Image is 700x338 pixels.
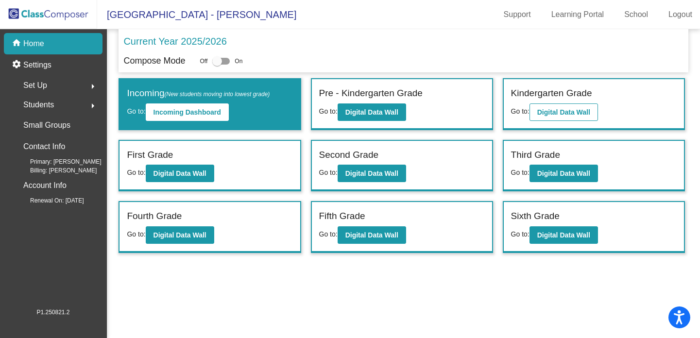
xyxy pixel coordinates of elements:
[511,148,560,162] label: Third Grade
[154,231,206,239] b: Digital Data Wall
[23,38,44,50] p: Home
[319,169,338,176] span: Go to:
[537,231,590,239] b: Digital Data Wall
[319,148,379,162] label: Second Grade
[511,169,529,176] span: Go to:
[544,7,612,22] a: Learning Portal
[511,107,529,115] span: Go to:
[12,38,23,50] mat-icon: home
[123,34,226,49] p: Current Year 2025/2026
[146,103,229,121] button: Incoming Dashboard
[338,165,406,182] button: Digital Data Wall
[127,230,145,238] span: Go to:
[529,103,598,121] button: Digital Data Wall
[15,196,84,205] span: Renewal On: [DATE]
[127,169,145,176] span: Go to:
[537,169,590,177] b: Digital Data Wall
[23,118,70,132] p: Small Groups
[529,165,598,182] button: Digital Data Wall
[87,100,99,112] mat-icon: arrow_right
[235,57,242,66] span: On
[319,209,365,223] label: Fifth Grade
[200,57,208,66] span: Off
[12,59,23,71] mat-icon: settings
[127,86,270,101] label: Incoming
[338,103,406,121] button: Digital Data Wall
[23,140,65,153] p: Contact Info
[23,59,51,71] p: Settings
[146,226,214,244] button: Digital Data Wall
[23,98,54,112] span: Students
[529,226,598,244] button: Digital Data Wall
[165,91,270,98] span: (New students moving into lowest grade)
[338,226,406,244] button: Digital Data Wall
[154,108,221,116] b: Incoming Dashboard
[345,231,398,239] b: Digital Data Wall
[345,108,398,116] b: Digital Data Wall
[511,209,560,223] label: Sixth Grade
[661,7,700,22] a: Logout
[15,157,102,166] span: Primary: [PERSON_NAME]
[496,7,539,22] a: Support
[319,86,423,101] label: Pre - Kindergarten Grade
[23,179,67,192] p: Account Info
[127,148,173,162] label: First Grade
[23,79,47,92] span: Set Up
[146,165,214,182] button: Digital Data Wall
[97,7,296,22] span: [GEOGRAPHIC_DATA] - [PERSON_NAME]
[127,107,145,115] span: Go to:
[511,86,592,101] label: Kindergarten Grade
[511,230,529,238] span: Go to:
[127,209,182,223] label: Fourth Grade
[87,81,99,92] mat-icon: arrow_right
[319,107,338,115] span: Go to:
[345,169,398,177] b: Digital Data Wall
[15,166,97,175] span: Billing: [PERSON_NAME]
[319,230,338,238] span: Go to:
[616,7,656,22] a: School
[537,108,590,116] b: Digital Data Wall
[123,54,185,68] p: Compose Mode
[154,169,206,177] b: Digital Data Wall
